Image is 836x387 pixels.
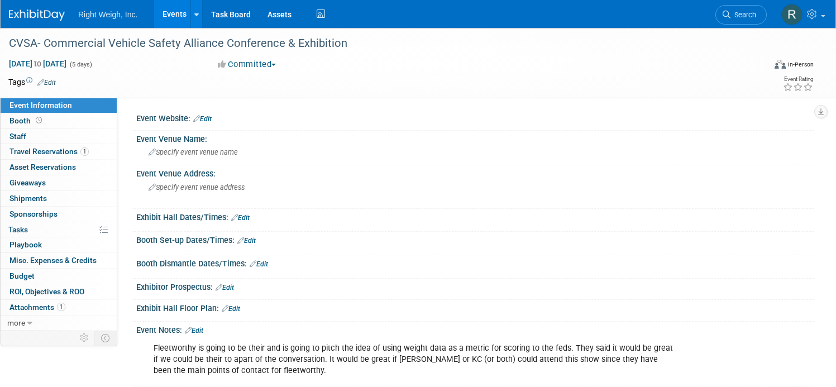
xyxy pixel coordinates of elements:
[8,59,67,69] span: [DATE] [DATE]
[9,287,84,296] span: ROI, Objectives & ROO
[9,116,44,125] span: Booth
[8,225,28,234] span: Tasks
[8,77,56,88] td: Tags
[78,10,137,19] span: Right Weigh, Inc.
[136,300,814,314] div: Exhibit Hall Floor Plan:
[9,9,65,21] img: ExhibitDay
[214,59,280,70] button: Committed
[136,279,814,293] div: Exhibitor Prospectus:
[9,163,76,171] span: Asset Reservations
[1,113,117,128] a: Booth
[730,11,756,19] span: Search
[136,255,814,270] div: Booth Dismantle Dates/Times:
[9,132,26,141] span: Staff
[9,101,72,109] span: Event Information
[7,318,25,327] span: more
[781,4,802,25] img: Rita Galzerano
[136,131,814,145] div: Event Venue Name:
[80,147,89,156] span: 1
[9,178,46,187] span: Giveaways
[57,303,65,311] span: 1
[193,115,212,123] a: Edit
[222,305,240,313] a: Edit
[216,284,234,292] a: Edit
[787,60,814,69] div: In-Person
[1,316,117,331] a: more
[1,300,117,315] a: Attachments1
[1,222,117,237] a: Tasks
[1,160,117,175] a: Asset Reservations
[775,60,786,69] img: Format-Inperson.png
[69,61,92,68] span: (5 days)
[136,209,814,223] div: Exhibit Hall Dates/Times:
[94,331,117,345] td: Toggle Event Tabs
[237,237,256,245] a: Edit
[1,253,117,268] a: Misc. Expenses & Credits
[9,240,42,249] span: Playbook
[136,110,814,125] div: Event Website:
[9,303,65,312] span: Attachments
[1,129,117,144] a: Staff
[136,322,814,336] div: Event Notes:
[715,5,767,25] a: Search
[37,79,56,87] a: Edit
[1,284,117,299] a: ROI, Objectives & ROO
[250,260,268,268] a: Edit
[1,237,117,252] a: Playbook
[9,209,58,218] span: Sponsorships
[32,59,43,68] span: to
[34,116,44,125] span: Booth not reserved yet
[75,331,94,345] td: Personalize Event Tab Strip
[146,337,684,382] div: Fleetworthy is going to be their and is going to pitch the idea of using weight data as a metric ...
[136,165,814,179] div: Event Venue Address:
[1,98,117,113] a: Event Information
[1,207,117,222] a: Sponsorships
[9,271,35,280] span: Budget
[231,214,250,222] a: Edit
[185,327,203,335] a: Edit
[1,269,117,284] a: Budget
[694,58,814,75] div: Event Format
[1,191,117,206] a: Shipments
[783,77,813,82] div: Event Rating
[136,232,814,246] div: Booth Set-up Dates/Times:
[149,148,238,156] span: Specify event venue name
[149,183,245,192] span: Specify event venue address
[9,194,47,203] span: Shipments
[9,256,97,265] span: Misc. Expenses & Credits
[9,147,89,156] span: Travel Reservations
[5,34,745,54] div: CVSA- Commercial Vehicle Safety Alliance Conference & Exhibition
[1,144,117,159] a: Travel Reservations1
[1,175,117,190] a: Giveaways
